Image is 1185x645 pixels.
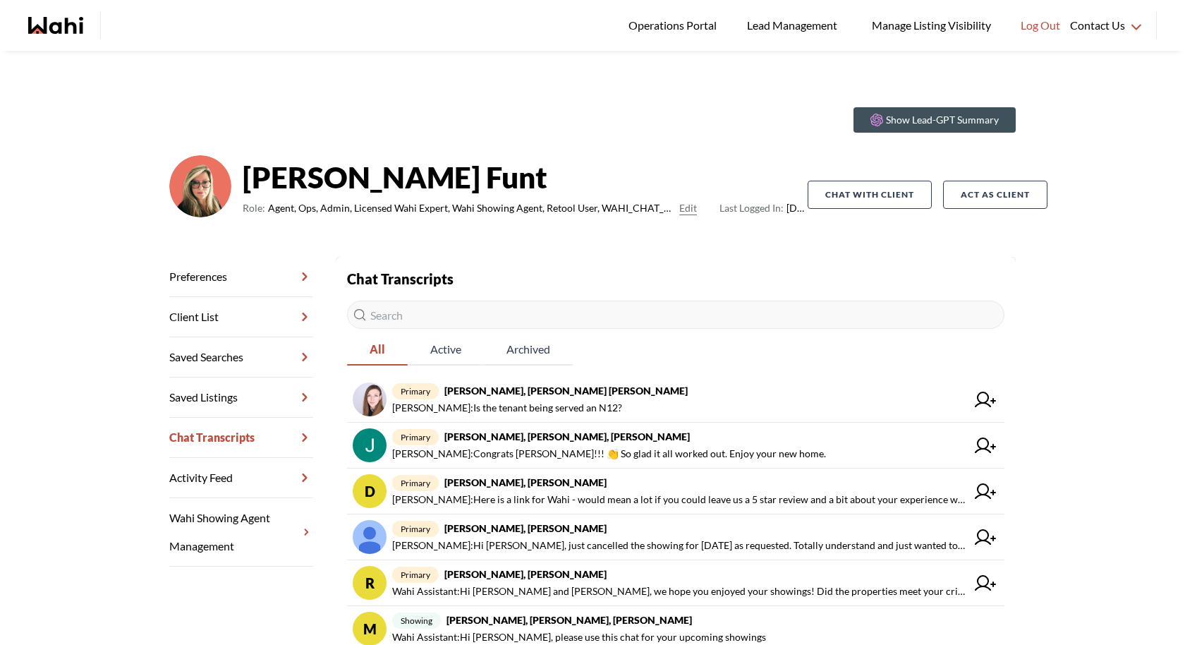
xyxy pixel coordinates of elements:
[719,202,784,214] span: Last Logged In:
[392,399,622,416] span: [PERSON_NAME] : Is the tenant being served an N12?
[347,301,1004,329] input: Search
[353,566,387,600] div: R
[444,476,607,488] strong: [PERSON_NAME], [PERSON_NAME]
[28,17,83,34] a: Wahi homepage
[408,334,484,366] button: Active
[444,430,690,442] strong: [PERSON_NAME], [PERSON_NAME], [PERSON_NAME]
[392,429,439,445] span: primary
[169,458,313,498] a: Activity Feed
[169,155,231,217] img: ef0591e0ebeb142b.png
[886,113,999,127] p: Show Lead-GPT Summary
[347,334,408,366] button: All
[392,583,966,600] span: Wahi Assistant : Hi [PERSON_NAME] and [PERSON_NAME], we hope you enjoyed your showings! Did the p...
[392,613,441,629] span: showing
[353,520,387,554] img: chat avatar
[353,428,387,462] img: chat avatar
[747,16,842,35] span: Lead Management
[868,16,995,35] span: Manage Listing Visibility
[446,614,692,626] strong: [PERSON_NAME], [PERSON_NAME], [PERSON_NAME]
[392,475,439,491] span: primary
[347,334,408,364] span: All
[484,334,573,364] span: Archived
[169,378,313,418] a: Saved Listings
[444,522,607,534] strong: [PERSON_NAME], [PERSON_NAME]
[392,567,439,583] span: primary
[347,377,1004,423] a: primary[PERSON_NAME], [PERSON_NAME] [PERSON_NAME][PERSON_NAME]:Is the tenant being served an N12?
[353,474,387,508] div: D
[853,107,1016,133] button: Show Lead-GPT Summary
[392,521,439,537] span: primary
[169,297,313,337] a: Client List
[169,498,313,567] a: Wahi Showing Agent Management
[243,156,808,198] strong: [PERSON_NAME] Funt
[1021,16,1060,35] span: Log Out
[392,445,826,462] span: [PERSON_NAME] : Congrats [PERSON_NAME]!!! 👏 So glad it all worked out. Enjoy your new home.
[392,537,966,554] span: [PERSON_NAME] : Hi [PERSON_NAME], just cancelled the showing for [DATE] as requested. Totally und...
[679,200,697,217] button: Edit
[719,200,808,217] span: [DATE]
[444,385,688,397] strong: [PERSON_NAME], [PERSON_NAME] [PERSON_NAME]
[392,383,439,399] span: primary
[484,334,573,366] button: Archived
[628,16,722,35] span: Operations Portal
[392,491,966,508] span: [PERSON_NAME] : Here is a link for Wahi - would mean a lot if you could leave us a 5 star review ...
[347,514,1004,560] a: primary[PERSON_NAME], [PERSON_NAME][PERSON_NAME]:Hi [PERSON_NAME], just cancelled the showing for...
[268,200,674,217] span: Agent, Ops, Admin, Licensed Wahi Expert, Wahi Showing Agent, Retool User, WAHI_CHAT_MODERATOR
[408,334,484,364] span: Active
[243,200,265,217] span: Role:
[169,257,313,297] a: Preferences
[347,270,454,287] strong: Chat Transcripts
[347,469,1004,514] a: Dprimary[PERSON_NAME], [PERSON_NAME][PERSON_NAME]:Here is a link for Wahi - would mean a lot if y...
[808,181,932,209] button: Chat with client
[353,382,387,416] img: chat avatar
[347,423,1004,469] a: primary[PERSON_NAME], [PERSON_NAME], [PERSON_NAME][PERSON_NAME]:Congrats [PERSON_NAME]!!! 👏 So gl...
[169,337,313,378] a: Saved Searches
[169,418,313,458] a: Chat Transcripts
[347,560,1004,606] a: Rprimary[PERSON_NAME], [PERSON_NAME]Wahi Assistant:Hi [PERSON_NAME] and [PERSON_NAME], we hope yo...
[444,568,607,580] strong: [PERSON_NAME], [PERSON_NAME]
[943,181,1047,209] button: Act as Client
